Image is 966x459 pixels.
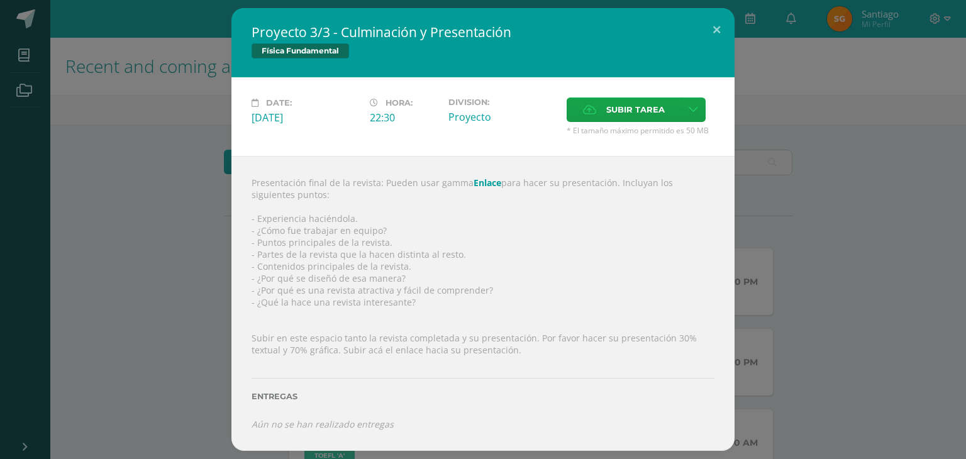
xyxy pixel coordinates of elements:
span: Date: [266,98,292,108]
span: Hora: [386,98,413,108]
span: Subir tarea [606,98,665,121]
label: Entregas [252,392,714,401]
div: Proyecto [448,110,557,124]
div: [DATE] [252,111,360,124]
i: Aún no se han realizado entregas [252,418,394,430]
span: Física Fundamental [252,43,349,58]
h2: Proyecto 3/3 - Culminación y Presentación [252,23,714,41]
a: Enlace [474,177,501,189]
span: * El tamaño máximo permitido es 50 MB [567,125,714,136]
button: Close (Esc) [699,8,735,51]
label: Division: [448,97,557,107]
div: 22:30 [370,111,438,124]
div: Presentación final de la revista: Pueden usar gamma para hacer su presentación. Incluyan los sigu... [231,156,735,450]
